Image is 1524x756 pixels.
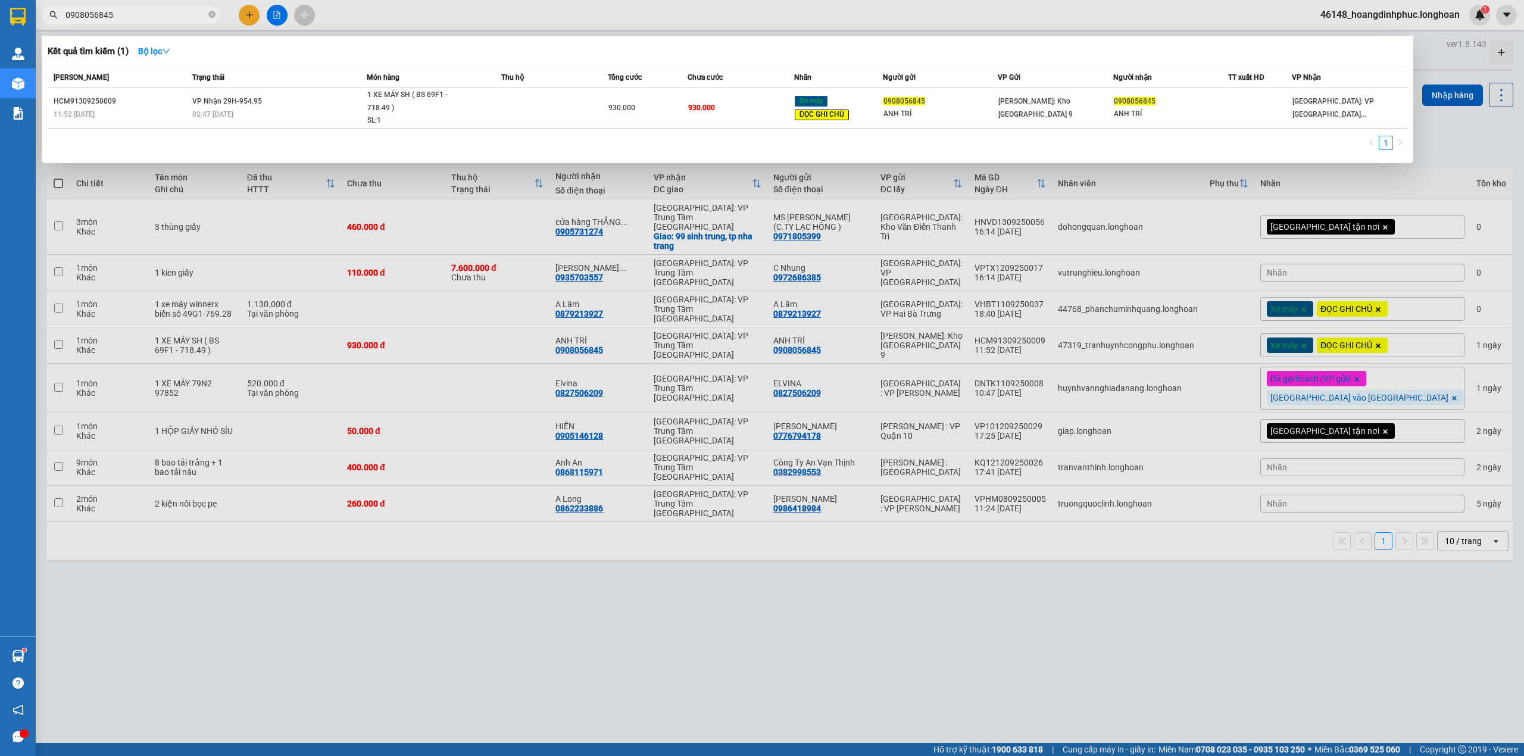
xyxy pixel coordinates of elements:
span: VP Gửi [998,73,1020,82]
input: Tìm tên, số ĐT hoặc mã đơn [65,8,206,21]
a: 1 [1379,136,1392,149]
span: down [162,47,170,55]
li: 1 [1379,136,1393,150]
span: left [1368,139,1375,146]
button: Bộ lọcdown [129,42,180,61]
span: Người nhận [1113,73,1152,82]
span: close-circle [208,11,216,18]
span: Nhãn [794,73,811,82]
span: [PERSON_NAME] [54,73,109,82]
span: close-circle [208,10,216,21]
span: notification [13,704,24,716]
span: 11:52 [DATE] [54,110,95,118]
span: 930.000 [608,104,635,112]
div: ANH TRÍ [883,108,998,120]
img: warehouse-icon [12,48,24,60]
span: Xe máy [795,96,827,107]
sup: 1 [23,648,26,652]
span: 930.000 [688,104,715,112]
div: 1 XE MÁY SH ( BS 69F1 - 718.49 ) [367,89,457,114]
div: SL: 1 [367,114,457,127]
img: solution-icon [12,107,24,120]
span: [PERSON_NAME]: Kho [GEOGRAPHIC_DATA] 9 [998,97,1073,118]
h3: Kết quả tìm kiếm ( 1 ) [48,45,129,58]
strong: Bộ lọc [138,46,170,56]
li: Previous Page [1364,136,1379,150]
span: message [13,731,24,742]
span: Thu hộ [501,73,524,82]
span: right [1397,139,1404,146]
span: 0908056845 [1114,97,1156,105]
span: TT xuất HĐ [1228,73,1264,82]
span: search [49,11,58,19]
img: logo-vxr [10,8,26,26]
span: Tổng cước [608,73,642,82]
li: Next Page [1393,136,1407,150]
img: warehouse-icon [12,77,24,90]
span: Trạng thái [192,73,224,82]
img: warehouse-icon [12,650,24,663]
div: HCM91309250009 [54,95,189,108]
span: question-circle [13,677,24,689]
span: [GEOGRAPHIC_DATA]: VP [GEOGRAPHIC_DATA]... [1292,97,1374,118]
button: right [1393,136,1407,150]
span: ĐỌC GHI CHÚ [795,110,850,120]
span: Người gửi [883,73,916,82]
span: Món hàng [367,73,399,82]
span: VP Nhận [1292,73,1321,82]
button: left [1364,136,1379,150]
span: VP Nhận 29H-954.95 [192,97,262,105]
div: ANH TRÍ [1114,108,1228,120]
span: Chưa cước [688,73,723,82]
span: 0908056845 [883,97,925,105]
span: 02:47 [DATE] [192,110,233,118]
